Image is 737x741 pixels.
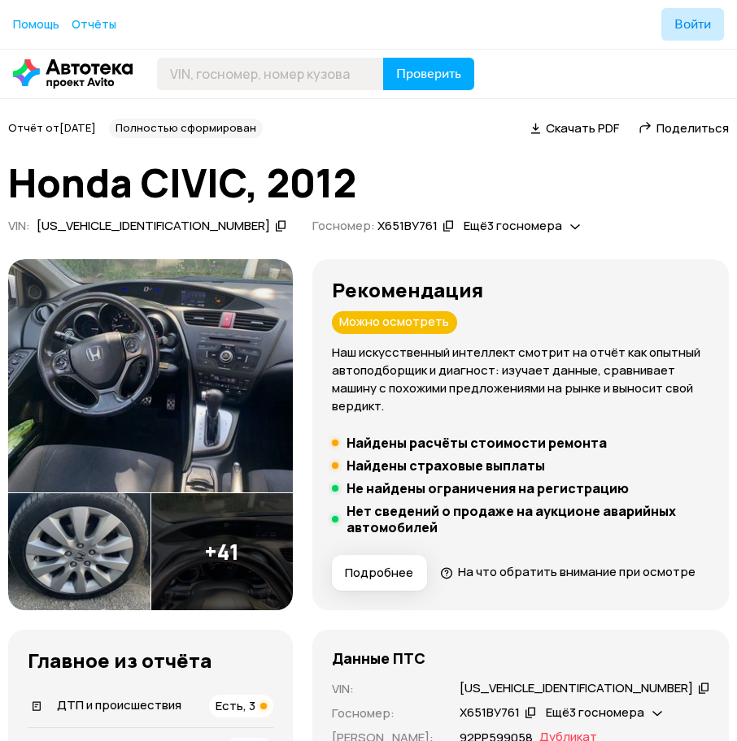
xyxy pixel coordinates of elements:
[347,503,709,535] h5: Нет сведений о продаже на аукционе аварийных автомобилей
[347,457,545,474] h5: Найдены страховые выплаты
[332,555,427,591] button: Подробнее
[546,704,644,721] span: Ещё 3 госномера
[8,120,96,135] span: Отчёт от [DATE]
[332,649,425,667] h4: Данные ПТС
[216,697,255,714] span: Есть, 3
[157,58,384,90] input: VIN, госномер, номер кузова
[332,704,440,722] p: Госномер :
[332,279,709,301] h3: Рекомендация
[377,218,438,235] div: Х651ВУ761
[546,119,619,136] span: Скачать PDF
[13,16,59,32] span: Помощь
[312,217,375,234] span: Госномер:
[347,480,629,496] h5: Не найдены ограничения на регистрацию
[72,16,116,32] a: Отчёты
[332,311,457,334] div: Можно осмотреть
[396,67,461,80] span: Проверить
[332,344,709,415] p: Наш искусственный интеллект смотрит на отчёт как опытный автоподборщик и диагност: изучает данные...
[8,161,729,205] h1: Honda CIVIC, 2012
[674,18,711,31] span: Войти
[530,119,619,136] a: Скачать PDF
[460,680,693,697] div: [US_VEHICLE_IDENTIFICATION_NUMBER]
[464,217,562,234] span: Ещё 3 госномера
[458,563,696,580] span: На что обратить внимание при осмотре
[109,119,263,138] div: Полностью сформирован
[639,119,729,136] a: Поделиться
[8,217,30,234] span: VIN :
[661,8,724,41] button: Войти
[28,649,273,672] h3: Главное из отчёта
[37,218,270,235] div: [US_VEHICLE_IDENTIFICATION_NUMBER]
[345,565,413,581] span: Подробнее
[440,563,696,580] a: На что обратить внимание при осмотре
[656,119,729,136] span: Поделиться
[347,435,607,451] h5: Найдены расчёты стоимости ремонта
[13,16,59,32] a: Помощь
[57,696,181,713] span: ДТП и происшествия
[460,704,520,721] div: Х651ВУ761
[383,58,474,90] button: Проверить
[332,680,440,698] p: VIN :
[72,16,116,32] span: Отчёты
